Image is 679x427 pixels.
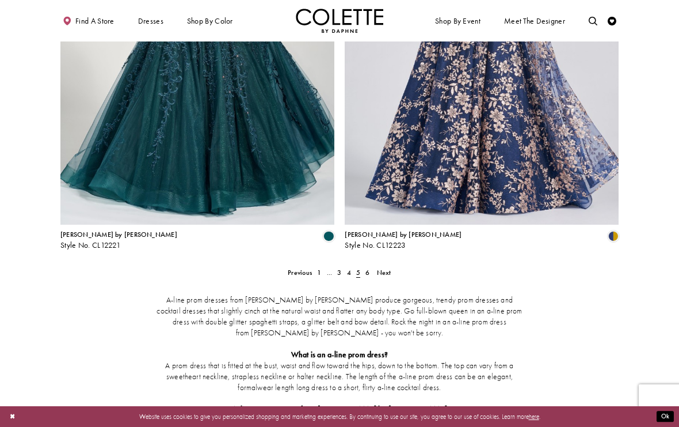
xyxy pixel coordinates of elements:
span: [PERSON_NAME] by [PERSON_NAME] [60,230,177,239]
span: 5 [356,268,360,277]
span: Shop by color [187,17,233,25]
span: Next [377,268,391,277]
span: 1 [317,268,321,277]
span: Style No. CL12223 [345,240,406,250]
img: Colette by Daphne [296,9,383,33]
a: 4 [344,266,353,279]
span: Previous [288,268,312,277]
p: A prom dress that is fitted at the bust, waist and flow toward the hips, down to the bottom. The ... [154,361,525,394]
p: A-line prom dresses from [PERSON_NAME] by [PERSON_NAME] produce gorgeous, trendy prom dresses and... [154,295,525,339]
a: 1 [315,266,324,279]
a: Find a store [60,9,116,33]
span: Current page [353,266,363,279]
span: Style No. CL12221 [60,240,121,250]
span: Shop By Event [433,9,482,33]
a: Visit Home Page [296,9,383,33]
span: Shop by color [185,9,235,33]
span: 4 [347,268,351,277]
a: 3 [335,266,344,279]
strong: What is an a-line prom dress? [291,350,388,360]
button: Close Dialog [5,409,20,425]
a: here [529,413,539,421]
div: Colette by Daphne Style No. CL12223 [345,231,461,250]
i: Spruce [323,231,334,241]
a: Toggle search [586,9,600,33]
span: Shop By Event [435,17,480,25]
strong: A-line Prom Dresses from [PERSON_NAME] by [PERSON_NAME] [232,405,447,414]
a: Meet the designer [502,9,567,33]
span: Dresses [136,9,166,33]
div: Colette by Daphne Style No. CL12221 [60,231,177,250]
span: Dresses [138,17,163,25]
a: Prev Page [285,266,315,279]
p: Website uses cookies to give you personalized shopping and marketing experiences. By continuing t... [63,411,616,422]
span: Meet the designer [504,17,565,25]
span: Find a store [75,17,115,25]
button: Submit Dialog [657,411,674,422]
a: Next Page [374,266,394,279]
span: 3 [337,268,341,277]
span: 6 [365,268,369,277]
a: Check Wishlist [605,9,619,33]
a: ... [324,266,335,279]
span: [PERSON_NAME] by [PERSON_NAME] [345,230,461,239]
a: 6 [363,266,372,279]
span: ... [327,268,333,277]
i: Navy Blue/Gold [608,231,619,241]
